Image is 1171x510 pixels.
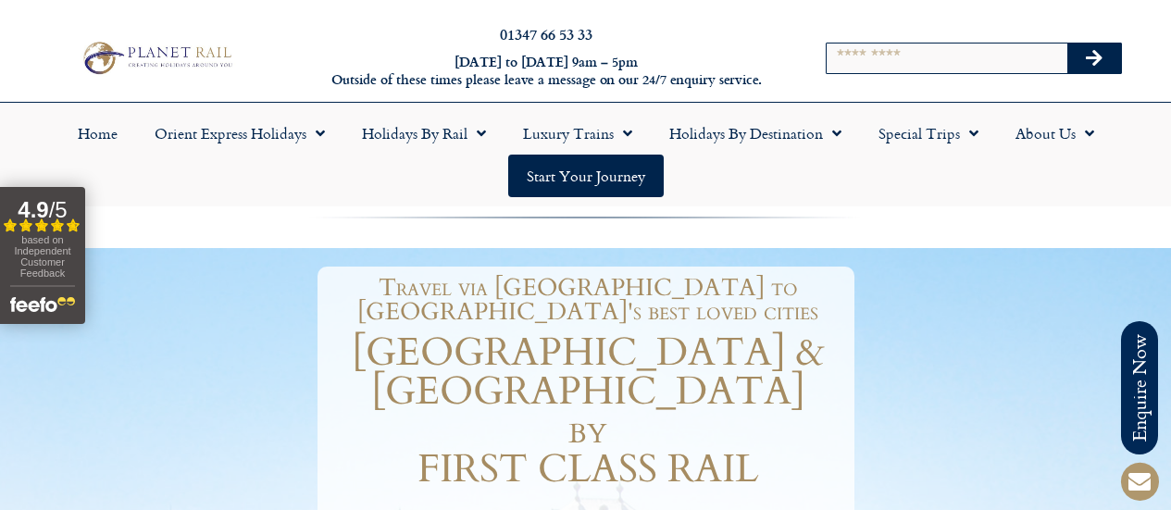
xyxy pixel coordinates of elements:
[651,112,860,155] a: Holidays by Destination
[343,112,505,155] a: Holidays by Rail
[1067,44,1121,73] button: Search
[505,112,651,155] a: Luxury Trains
[500,23,592,44] a: 01347 66 53 33
[357,271,818,328] span: Travel via [GEOGRAPHIC_DATA] to [GEOGRAPHIC_DATA]'s best loved cities
[59,112,136,155] a: Home
[322,333,854,489] h1: [GEOGRAPHIC_DATA] & [GEOGRAPHIC_DATA] by FIRST CLASS RAIL
[77,38,236,77] img: Planet Rail Train Holidays Logo
[508,155,664,197] a: Start your Journey
[9,112,1162,197] nav: Menu
[997,112,1113,155] a: About Us
[136,112,343,155] a: Orient Express Holidays
[860,112,997,155] a: Special Trips
[317,54,776,88] h6: [DATE] to [DATE] 9am – 5pm Outside of these times please leave a message on our 24/7 enquiry serv...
